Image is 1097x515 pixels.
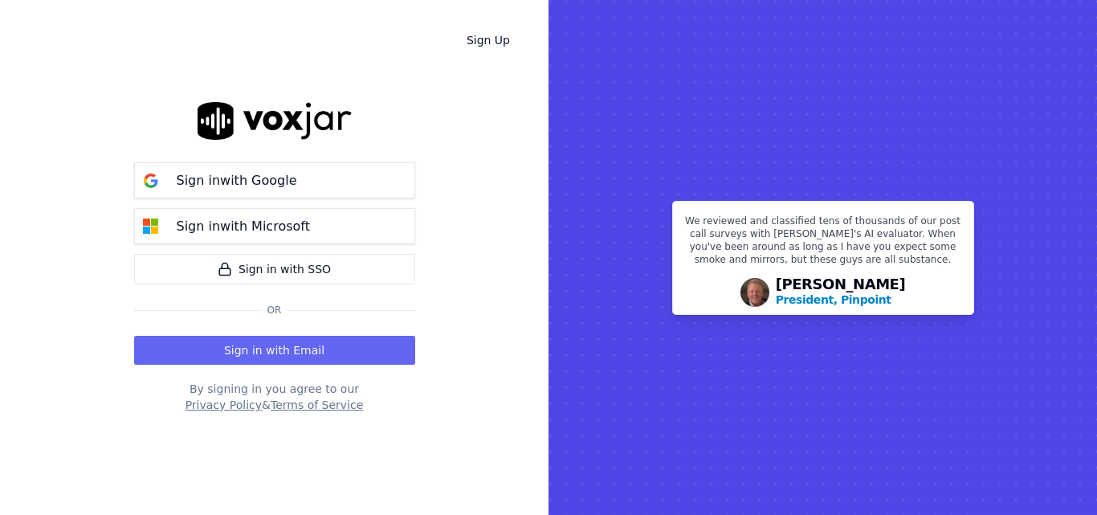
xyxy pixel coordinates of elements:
[740,278,769,307] img: Avatar
[454,26,523,55] a: Sign Up
[683,215,964,272] p: We reviewed and classified tens of thousands of our post call surveys with [PERSON_NAME]'s AI eva...
[186,397,262,413] button: Privacy Policy
[776,277,906,308] div: [PERSON_NAME]
[198,102,352,140] img: logo
[134,162,415,198] button: Sign inwith Google
[134,254,415,284] a: Sign in with SSO
[135,210,167,243] img: microsoft Sign in button
[134,336,415,365] button: Sign in with Email
[261,304,288,317] span: Or
[134,381,415,413] div: By signing in you agree to our &
[271,397,363,413] button: Terms of Service
[134,208,415,244] button: Sign inwith Microsoft
[177,217,310,236] p: Sign in with Microsoft
[177,171,297,190] p: Sign in with Google
[776,292,891,308] p: President, Pinpoint
[135,165,167,197] img: google Sign in button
